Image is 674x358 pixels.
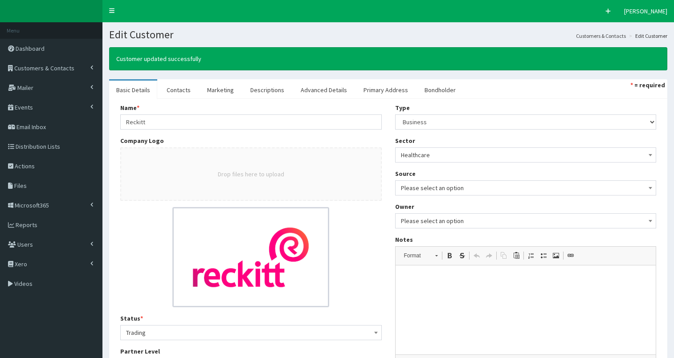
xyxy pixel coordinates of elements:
a: Image [550,250,562,261]
span: Xero [15,260,27,268]
span: Trading [126,326,376,339]
div: Customer updated successfully [109,47,667,70]
span: Actions [15,162,35,170]
span: Please select an option [401,215,651,227]
span: Videos [14,280,33,288]
span: Please select an option [401,182,651,194]
label: Status [120,314,143,323]
span: Format [400,250,431,261]
a: Link (Ctrl+L) [564,250,577,261]
a: Basic Details [109,81,157,99]
a: Paste (Ctrl+V) [510,250,523,261]
span: Distribution Lists [16,142,60,151]
a: Customers & Contacts [576,32,626,40]
a: Redo (Ctrl+Y) [483,250,495,261]
a: Descriptions [243,81,291,99]
span: Please select an option [395,180,657,195]
a: Undo (Ctrl+Z) [470,250,483,261]
span: Events [15,103,33,111]
a: Insert/Remove Numbered List [525,250,537,261]
strong: = required [634,81,665,89]
span: Microsoft365 [15,201,49,209]
label: Sector [395,136,415,145]
a: Insert/Remove Bulleted List [537,250,550,261]
iframe: Rich Text Editor, notes [396,265,656,354]
h1: Edit Customer [109,29,667,41]
label: Notes [395,235,413,244]
span: Dashboard [16,45,45,53]
label: Source [395,169,416,178]
a: Format [399,249,442,262]
span: Users [17,240,33,248]
a: Bold (Ctrl+B) [443,250,456,261]
a: Bondholder [417,81,463,99]
span: Healthcare [401,149,651,161]
li: Edit Customer [627,32,667,40]
span: Please select an option [395,213,657,228]
a: Strike Through [456,250,468,261]
a: Advanced Details [294,81,354,99]
label: Company Logo [120,136,164,145]
span: Files [14,182,27,190]
span: Healthcare [395,147,657,163]
label: Partner Level [120,347,160,356]
label: Type [395,103,410,112]
label: Owner [395,202,414,211]
label: Name [120,103,139,112]
span: Trading [120,325,382,340]
a: Copy (Ctrl+C) [498,250,510,261]
span: [PERSON_NAME] [624,7,667,15]
a: Contacts [159,81,198,99]
span: Reports [16,221,37,229]
span: Email Inbox [16,123,46,131]
span: Mailer [17,84,33,92]
button: Drop files here to upload [218,170,284,179]
a: Primary Address [356,81,415,99]
a: Marketing [200,81,241,99]
span: Customers & Contacts [14,64,74,72]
